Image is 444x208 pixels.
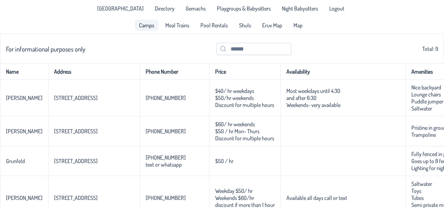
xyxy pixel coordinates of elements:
a: Night Babysitters [278,3,322,14]
span: Directory [155,6,174,11]
span: [GEOGRAPHIC_DATA] [97,6,144,11]
p-celleditor: Most weekdays until 4:30 and after 6:30 Weekends- very available [286,87,340,108]
a: Gemachs [181,3,210,14]
span: Meal Trains [165,22,189,28]
th: Phone Number [140,63,209,80]
th: Availability [280,63,405,80]
p-celleditor: [STREET_ADDRESS] [54,128,98,135]
span: Pool Rentals [200,22,228,28]
h3: For informational purposes only [6,45,85,53]
a: Meal Trains [161,20,193,31]
span: Map [293,22,303,28]
a: [GEOGRAPHIC_DATA] [93,3,148,14]
a: Map [289,20,307,31]
a: Playgroups & Babysitters [213,3,275,14]
span: Night Babysitters [282,6,318,11]
p-celleditor: [PHONE_NUMBER] [146,94,186,101]
span: Gemachs [186,6,206,11]
div: Total: 9 [6,38,438,59]
p-celleditor: Available all days call or text [286,194,347,201]
th: Price [209,63,280,80]
span: Playgroups & Babysitters [217,6,271,11]
span: Camps [139,22,154,28]
p-celleditor: $60/ hr weekends $50 / hr Mon- Thurs Discount for multiple hours [215,121,274,142]
p-celleditor: [PERSON_NAME] [6,128,42,135]
a: Directory [151,3,179,14]
p-celleditor: [PHONE_NUMBER] [146,194,186,201]
p-celleditor: [STREET_ADDRESS] [54,194,98,201]
p-celleditor: Grunfeld [6,157,25,165]
a: Pool Rentals [196,20,232,31]
a: Shuls [235,20,255,31]
span: Eruv Map [262,22,282,28]
li: Pine Lake Park [93,3,148,14]
p-celleditor: [STREET_ADDRESS] [54,94,98,101]
li: Logout [325,3,349,14]
a: Eruv Map [258,20,286,31]
p-celleditor: $40/ hr weekdays $50/hr weekends Discount for multiple hours [215,87,274,108]
p-celleditor: Nice backyard Lounge chairs Puddle jumper Saltwater [411,84,443,112]
th: Address [48,63,140,80]
a: Camps [135,20,158,31]
p-celleditor: [PERSON_NAME] [6,94,42,101]
span: Logout [329,6,344,11]
span: Shuls [239,22,251,28]
p-celleditor: [STREET_ADDRESS] [54,157,98,165]
p-celleditor: [PHONE_NUMBER] text or whatsapp [146,154,186,168]
p-celleditor: [PHONE_NUMBER] [146,128,186,135]
p-celleditor: [PERSON_NAME] [6,194,42,201]
p-celleditor: $50 / hr [215,157,233,165]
